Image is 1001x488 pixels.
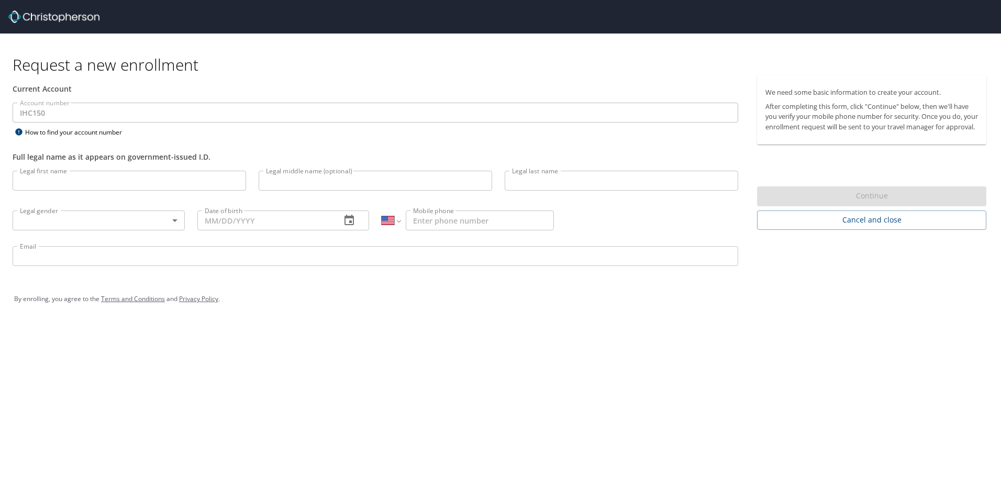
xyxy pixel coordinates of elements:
[13,83,738,94] div: Current Account
[13,210,185,230] div: ​
[757,210,986,230] button: Cancel and close
[13,151,738,162] div: Full legal name as it appears on government-issued I.D.
[765,87,978,97] p: We need some basic information to create your account.
[14,286,987,312] div: By enrolling, you agree to the and .
[13,54,995,75] h1: Request a new enrollment
[101,294,165,303] a: Terms and Conditions
[765,102,978,132] p: After completing this form, click "Continue" below, then we'll have you verify your mobile phone ...
[13,126,143,139] div: How to find your account number
[197,210,333,230] input: MM/DD/YYYY
[179,294,218,303] a: Privacy Policy
[8,10,99,23] img: cbt logo
[406,210,554,230] input: Enter phone number
[765,214,978,227] span: Cancel and close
